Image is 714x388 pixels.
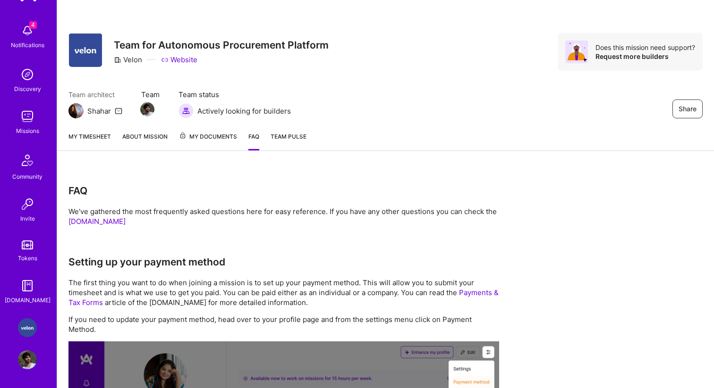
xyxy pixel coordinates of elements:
[178,90,291,99] span: Team status
[11,40,44,50] div: Notifications
[68,256,499,268] h3: Setting up your payment method
[18,65,37,84] img: discovery
[178,103,194,118] img: Actively looking for builders
[16,350,39,369] a: User Avatar
[68,217,126,226] a: [DOMAIN_NAME]
[114,39,329,51] h3: Team for Autonomous Procurement Platform
[5,295,51,305] div: [DOMAIN_NAME]
[68,206,499,226] p: We’ve gathered the most frequently asked questions here for easy reference. If you have any other...
[595,43,695,52] div: Does this mission need support?
[18,107,37,126] img: teamwork
[22,240,33,249] img: tokens
[18,195,37,214] img: Invite
[122,132,168,150] a: About Mission
[18,21,37,40] img: bell
[140,102,154,116] img: Team Member Avatar
[68,314,499,334] p: If you need to update your payment method, head over to your profile page and from the settings m...
[114,55,142,65] div: Velon
[20,214,35,223] div: Invite
[68,278,499,307] p: The first thing you want to do when joining a mission is to set up your payment method. This will...
[141,90,160,99] span: Team
[18,318,37,337] img: Velon: Team for Autonomous Procurement Platform
[87,106,111,116] div: Shahar
[68,103,84,118] img: Team Architect
[68,132,111,150] a: My timesheet
[141,101,153,117] a: Team Member Avatar
[271,132,306,150] a: Team Pulse
[16,318,39,337] a: Velon: Team for Autonomous Procurement Platform
[271,133,306,140] span: Team Pulse
[68,90,122,99] span: Team architect
[14,84,41,94] div: Discovery
[679,104,697,114] span: Share
[18,253,37,263] div: Tokens
[18,350,37,369] img: User Avatar
[197,106,291,116] span: Actively looking for builders
[68,288,499,307] a: Payments & Tax Forms
[16,149,39,172] img: Community
[68,185,499,197] h3: FAQ
[672,99,703,118] button: Share
[179,132,237,142] span: My Documents
[29,21,37,29] span: 4
[114,56,121,64] i: icon CompanyGray
[12,172,42,182] div: Community
[115,107,122,115] i: icon Mail
[69,33,102,67] img: Company Logo
[161,55,197,65] a: Website
[18,276,37,295] img: guide book
[248,132,259,150] a: FAQ
[595,52,695,61] div: Request more builders
[565,41,588,63] img: Avatar
[16,126,39,136] div: Missions
[179,132,237,150] a: My Documents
